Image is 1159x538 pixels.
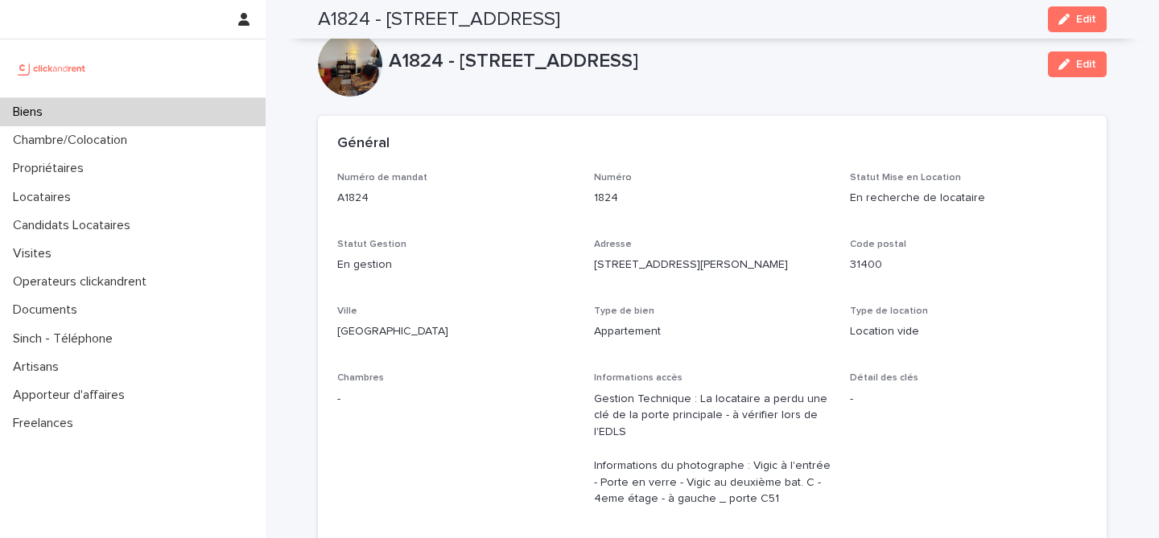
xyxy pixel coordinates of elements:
p: Freelances [6,416,86,431]
h2: A1824 - [STREET_ADDRESS] [318,8,560,31]
p: En gestion [337,257,575,273]
span: Code postal [850,240,906,249]
span: Statut Gestion [337,240,406,249]
p: Sinch - Téléphone [6,331,126,347]
span: Adresse [594,240,632,249]
h2: Général [337,135,390,153]
p: Documents [6,302,90,318]
p: 31400 [850,257,1087,273]
p: Appartement [594,323,831,340]
span: Chambres [337,373,384,383]
p: Biens [6,105,56,120]
span: Numéro de mandat [337,173,427,183]
p: Locataires [6,190,84,205]
p: En recherche de locataire [850,190,1087,207]
p: Apporteur d'affaires [6,388,138,403]
p: 1824 [594,190,831,207]
p: Propriétaires [6,161,97,176]
p: [STREET_ADDRESS][PERSON_NAME] [594,257,831,273]
span: Type de bien [594,306,654,316]
span: Type de location [850,306,928,316]
p: [GEOGRAPHIC_DATA] [337,323,575,340]
p: Chambre/Colocation [6,133,140,148]
p: A1824 - [STREET_ADDRESS] [389,50,1035,73]
p: A1824 [337,190,575,207]
p: Operateurs clickandrent [6,274,159,290]
span: Edit [1076,59,1096,70]
p: Visites [6,246,64,261]
span: Ville [337,306,357,316]
p: Artisans [6,359,72,375]
span: Détail des clés [850,373,918,383]
p: - [850,391,1087,408]
button: Edit [1048,6,1107,32]
p: Gestion Technique : La locataire a perdu une clé de la porte principale - à vérifier lors de l'ED... [594,391,831,508]
p: - [337,391,575,408]
span: Edit [1076,14,1096,25]
p: Location vide [850,323,1087,340]
span: Numéro [594,173,632,183]
span: Informations accès [594,373,683,383]
img: UCB0brd3T0yccxBKYDjQ [13,52,91,84]
span: Statut Mise en Location [850,173,961,183]
button: Edit [1048,51,1107,77]
p: Candidats Locataires [6,218,143,233]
